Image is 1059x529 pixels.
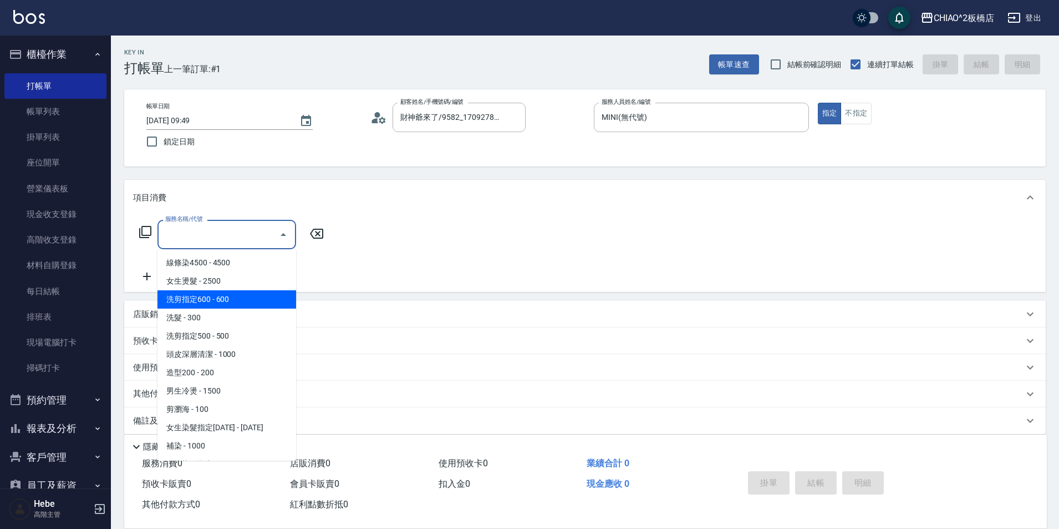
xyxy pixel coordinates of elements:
[157,437,296,455] span: 補染 - 1000
[142,458,182,468] span: 服務消費 0
[133,192,166,204] p: 項目消費
[4,443,106,472] button: 客戶管理
[13,10,45,24] img: Logo
[439,458,488,468] span: 使用預收卡 0
[867,59,914,70] span: 連續打單結帳
[4,124,106,150] a: 掛單列表
[818,103,842,124] button: 指定
[34,498,90,510] h5: Hebe
[4,471,106,500] button: 員工及薪資
[133,415,175,427] p: 備註及來源
[124,61,164,76] h3: 打帳單
[916,7,999,29] button: CHIAO^2板橋店
[4,99,106,124] a: 帳單列表
[400,98,464,106] label: 顧客姓名/手機號碼/編號
[157,455,296,473] span: 男生染髮指定 - 1500
[934,11,995,25] div: CHIAO^2板橋店
[124,328,1046,354] div: 預收卡販賣
[4,73,106,99] a: 打帳單
[290,458,330,468] span: 店販消費 0
[439,478,470,489] span: 扣入金 0
[143,441,193,453] p: 隱藏業績明細
[124,180,1046,215] div: 項目消費
[4,40,106,69] button: 櫃檯作業
[142,499,200,510] span: 其他付款方式 0
[293,108,319,134] button: Choose date, selected date is 2025-10-06
[133,388,235,400] p: 其他付款方式
[146,112,288,130] input: YYYY/MM/DD hh:mm
[34,510,90,520] p: 高階主管
[157,345,296,364] span: 頭皮深層清潔 - 1000
[4,304,106,330] a: 排班表
[146,102,170,110] label: 帳單日期
[787,59,842,70] span: 結帳前確認明細
[157,400,296,419] span: 剪瀏海 - 100
[157,290,296,309] span: 洗剪指定600 - 600
[124,407,1046,434] div: 備註及來源
[142,478,191,489] span: 預收卡販賣 0
[133,309,166,320] p: 店販銷售
[290,499,348,510] span: 紅利點數折抵 0
[4,330,106,355] a: 現場電腦打卡
[164,62,221,76] span: 上一筆訂單:#1
[157,382,296,400] span: 男生冷燙 - 1500
[157,327,296,345] span: 洗剪指定500 - 500
[124,49,164,56] h2: Key In
[4,414,106,443] button: 報表及分析
[4,176,106,201] a: 營業儀表板
[165,215,202,223] label: 服務名稱/代號
[587,478,629,489] span: 現金應收 0
[290,478,339,489] span: 會員卡販賣 0
[164,136,195,148] span: 鎖定日期
[124,354,1046,381] div: 使用預收卡
[4,201,106,227] a: 現金收支登錄
[274,226,292,244] button: Close
[157,364,296,382] span: 造型200 - 200
[888,7,910,29] button: save
[4,355,106,381] a: 掃碼打卡
[4,279,106,304] a: 每日結帳
[4,386,106,415] button: 預約管理
[124,381,1046,407] div: 其他付款方式入金可用餘額: 0
[841,103,872,124] button: 不指定
[4,150,106,175] a: 座位開單
[157,309,296,327] span: 洗髮 - 300
[157,254,296,272] span: 線條染4500 - 4500
[1003,8,1046,28] button: 登出
[124,301,1046,328] div: 店販銷售
[602,98,650,106] label: 服務人員姓名/編號
[4,253,106,278] a: 材料自購登錄
[133,335,175,347] p: 預收卡販賣
[709,54,759,75] button: 帳單速查
[133,362,175,374] p: 使用預收卡
[587,458,629,468] span: 業績合計 0
[9,498,31,520] img: Person
[157,419,296,437] span: 女生染髮指定[DATE] - [DATE]
[4,227,106,253] a: 高階收支登錄
[157,272,296,290] span: 女生燙髮 - 2500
